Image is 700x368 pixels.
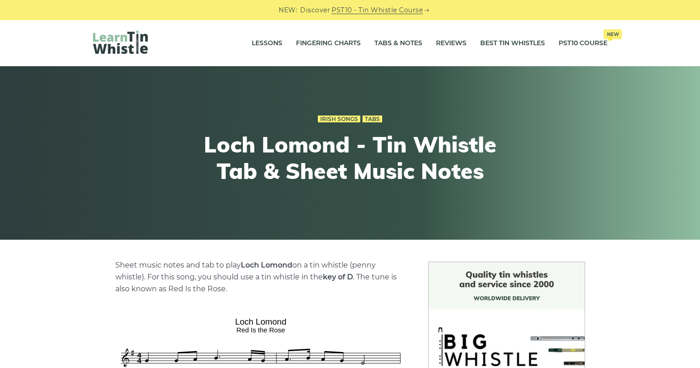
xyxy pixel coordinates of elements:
img: LearnTinWhistle.com [93,31,148,54]
strong: key of D [323,273,353,281]
strong: Loch Lomond [241,261,292,269]
a: Lessons [252,32,282,55]
span: New [603,29,622,39]
a: Best Tin Whistles [480,32,545,55]
a: PST10 CourseNew [559,32,607,55]
a: Reviews [436,32,467,55]
a: Tabs [363,116,382,123]
p: Sheet music notes and tab to play on a tin whistle (penny whistle). For this song, you should use... [115,259,406,295]
a: Irish Songs [318,116,360,123]
a: Fingering Charts [296,32,361,55]
a: Tabs & Notes [374,32,422,55]
h1: Loch Lomond - Tin Whistle Tab & Sheet Music Notes [182,131,518,184]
